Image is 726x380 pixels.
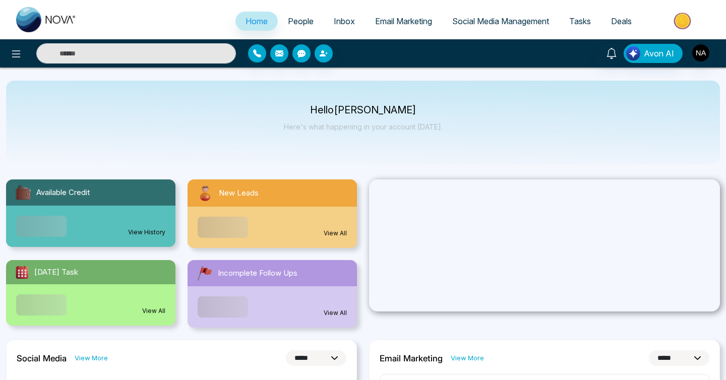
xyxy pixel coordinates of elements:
[181,260,363,328] a: Incomplete Follow UpsView All
[36,187,90,199] span: Available Credit
[624,44,683,63] button: Avon AI
[181,179,363,248] a: New LeadsView All
[196,264,214,282] img: followUps.svg
[626,46,640,60] img: Lead Flow
[375,16,432,26] span: Email Marketing
[692,44,709,61] img: User Avatar
[288,16,314,26] span: People
[601,12,642,31] a: Deals
[569,16,591,26] span: Tasks
[442,12,559,31] a: Social Media Management
[324,12,365,31] a: Inbox
[14,264,30,280] img: todayTask.svg
[142,306,165,315] a: View All
[17,353,67,363] h2: Social Media
[128,228,165,237] a: View History
[218,268,297,279] span: Incomplete Follow Ups
[559,12,601,31] a: Tasks
[16,7,77,32] img: Nova CRM Logo
[75,353,108,363] a: View More
[246,16,268,26] span: Home
[452,16,549,26] span: Social Media Management
[235,12,278,31] a: Home
[380,353,443,363] h2: Email Marketing
[196,183,215,203] img: newLeads.svg
[284,122,443,131] p: Here's what happening in your account [DATE].
[334,16,355,26] span: Inbox
[644,47,674,59] span: Avon AI
[278,12,324,31] a: People
[611,16,632,26] span: Deals
[14,183,32,202] img: availableCredit.svg
[219,187,259,199] span: New Leads
[284,106,443,114] p: Hello [PERSON_NAME]
[34,267,78,278] span: [DATE] Task
[324,229,347,238] a: View All
[451,353,484,363] a: View More
[647,10,720,32] img: Market-place.gif
[324,308,347,318] a: View All
[365,12,442,31] a: Email Marketing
